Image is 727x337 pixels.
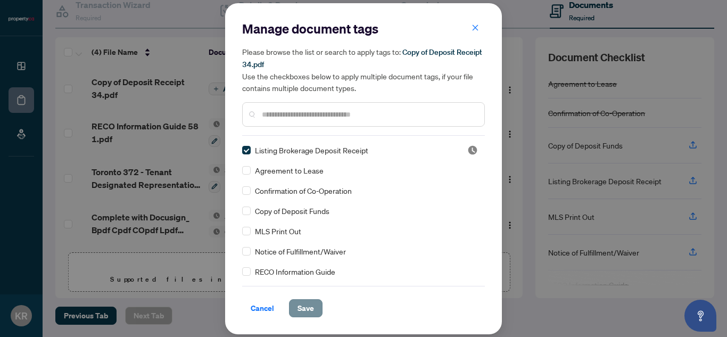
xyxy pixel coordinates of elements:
button: Open asap [684,300,716,332]
span: Agreement to Lease [255,165,324,176]
h5: Please browse the list or search to apply tags to: Use the checkboxes below to apply multiple doc... [242,46,485,94]
span: Notice of Fulfillment/Waiver [255,245,346,257]
img: status [467,145,478,155]
span: Save [298,300,314,317]
h2: Manage document tags [242,20,485,37]
button: Save [289,299,323,317]
span: Listing Brokerage Deposit Receipt [255,144,368,156]
span: Cancel [251,300,274,317]
span: RECO Information Guide [255,266,335,277]
span: MLS Print Out [255,225,301,237]
span: Pending Review [467,145,478,155]
button: Cancel [242,299,283,317]
span: Confirmation of Co-Operation [255,185,352,196]
span: Copy of Deposit Funds [255,205,329,217]
span: close [472,24,479,31]
span: Copy of Deposit Receipt 34.pdf [242,47,482,69]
